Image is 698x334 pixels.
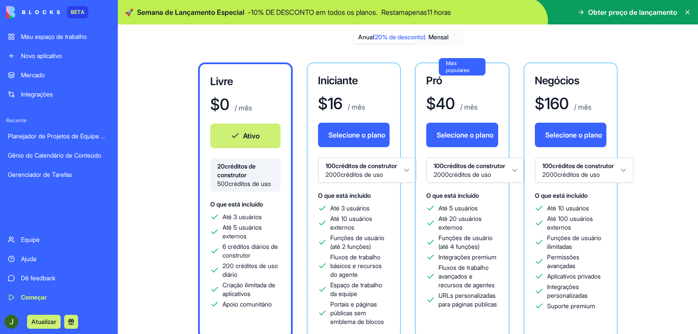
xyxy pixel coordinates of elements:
[21,33,87,40] font: Meu espaço de trabalho
[217,180,229,187] font: 500
[438,292,497,308] font: URLs personalizadas para páginas públicas
[330,281,382,297] font: Espaço de trabalho da equipe
[426,123,498,147] button: Selecione o plano
[446,60,469,73] font: Mais populares
[6,6,60,18] img: logotipo
[222,300,272,308] font: Apoio comunitário
[248,8,251,17] font: -
[438,204,478,212] font: Até 5 usuários
[588,8,677,17] font: Obter preço de lançamento
[3,250,115,268] a: Ajuda
[258,8,378,17] font: % DE DESCONTO em todos os planos.
[31,318,56,325] font: Atualizar
[27,317,61,326] a: Atualizar
[71,9,85,15] font: BETA
[318,94,328,113] font: $
[547,234,601,250] font: Funções de usuário ilimitadas
[21,52,62,59] font: Novo aplicativo
[535,123,607,147] button: Selecione o plano
[217,162,225,170] font: 20
[348,103,365,111] font: / mês
[547,253,579,269] font: Permissões avançadas
[210,75,233,88] font: Livre
[125,8,133,17] font: 🚀
[3,147,115,164] a: Gênio do Calendário de Conteúdo
[21,293,47,301] font: Começar
[330,234,384,250] font: Funções de usuário (até 2 funções)
[235,103,252,112] font: / mês
[438,264,495,289] font: Fluxos de trabalho avançados e recursos de agentes
[3,66,115,84] a: Mercado
[229,180,271,187] font: créditos de uso
[460,103,478,111] font: / mês
[318,74,358,87] font: Iniciante
[318,192,371,199] font: O que está incluído
[217,162,256,179] font: créditos de construtor
[137,8,244,17] font: Semana de Lançamento Especial
[21,236,40,243] font: Equipe
[3,269,115,287] a: Dê feedback
[438,253,496,261] font: Integrações premium
[547,283,588,299] font: Integrações personalizadas
[358,33,374,41] font: Anual
[328,131,385,139] font: Selecione o plano
[544,94,569,113] font: 160
[427,8,451,17] font: 11 horas
[4,315,18,329] img: ACg8ocIspyNl0f8hfb4bAaA_S6oWeVfi_hJl_GBqU1fh7dCzgWM2xw=s96-c
[8,171,72,178] font: Gerenciador de Tarefas
[426,74,442,87] font: Pró
[426,94,436,113] font: $
[428,33,448,41] font: Mensal
[210,95,220,114] font: $
[243,131,260,140] font: Ativo
[545,131,602,139] font: Selecione o plano
[547,302,595,310] font: Suporte premium
[3,289,115,306] a: Começar
[3,231,115,248] a: Equipe
[3,166,115,183] a: Gerenciador de Tarefas
[330,253,382,278] font: Fluxos de trabalho básicos e recursos do agente
[574,103,592,111] font: / mês
[381,8,405,17] font: Restam
[222,243,278,259] font: 6 créditos diários de construtor
[437,131,493,139] font: Selecione o plano
[426,192,479,199] font: O que está incluído
[21,274,55,282] font: Dê feedback
[210,200,263,208] font: O que está incluído
[547,204,589,212] font: Até 10 usuários
[27,315,61,329] button: Atualizar
[222,213,262,220] font: Até 3 usuários
[21,255,36,262] font: Ajuda
[251,8,258,17] font: 10
[405,8,427,17] font: apenas
[436,94,455,113] font: 40
[3,47,115,65] a: Novo aplicativo
[8,132,126,140] font: Planejador de Projetos de Equipe Moderno
[535,192,588,199] font: O que está incluído
[222,281,275,297] font: Criação ilimitada de aplicativos
[330,215,372,231] font: Até 10 usuários externos
[438,234,493,250] font: Funções de usuário (até 4 funções)
[3,86,115,103] a: Integrações
[21,90,53,98] font: Integrações
[8,152,101,159] font: Gênio do Calendário de Conteúdo
[6,117,27,124] font: Recente
[547,215,593,231] font: Até 100 usuários externos
[3,127,115,145] a: Planejador de Projetos de Equipe Moderno
[328,94,342,113] font: 16
[535,94,544,113] font: $
[6,6,88,18] a: BETA
[330,300,384,325] font: Portais e páginas públicas sem emblema de blocos
[220,95,229,114] font: 0
[21,71,45,79] font: Mercado
[318,123,390,147] button: Selecione o plano
[547,272,601,280] font: Aplicativos privados
[373,33,426,41] font: (20% de desconto)
[3,28,115,45] a: Meu espaço de trabalho
[210,124,281,148] button: Ativo
[222,224,262,240] font: Até 5 usuários externos
[535,74,579,87] font: Negócios
[438,215,482,231] font: Até 20 usuários externos
[222,262,278,278] font: 200 créditos de uso diário
[330,204,370,212] font: Até 3 usuários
